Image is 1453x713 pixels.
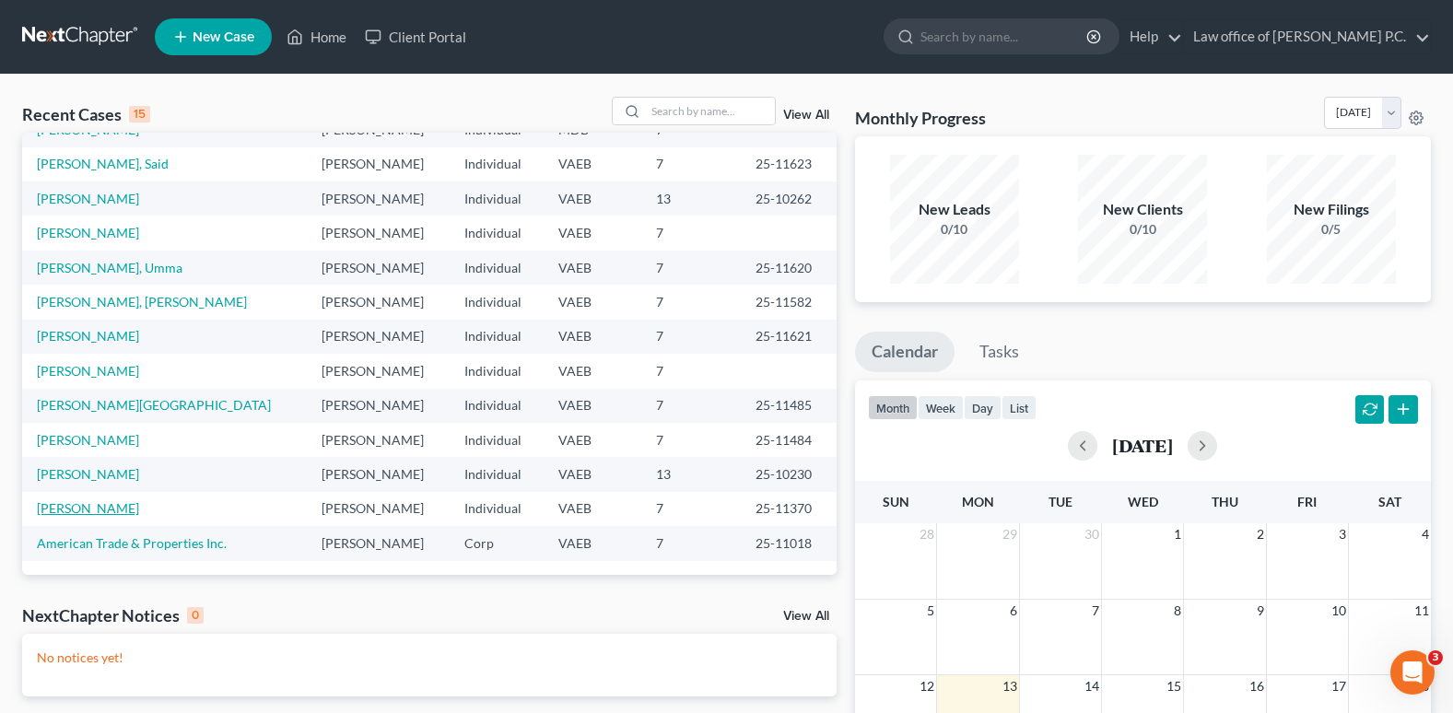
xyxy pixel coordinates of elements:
td: 25-11582 [741,285,837,319]
td: 13 [641,457,741,491]
td: Individual [450,492,544,526]
td: [PERSON_NAME] [307,181,450,216]
h2: [DATE] [1112,436,1173,455]
td: 13 [641,181,741,216]
a: [PERSON_NAME] [37,225,139,240]
span: 6 [1008,600,1019,622]
a: View All [783,610,829,623]
a: [PERSON_NAME], Said [37,156,169,171]
td: [PERSON_NAME] [307,285,450,319]
span: 16 [1248,675,1266,697]
div: NextChapter Notices [22,604,204,626]
td: [PERSON_NAME] [307,251,450,285]
span: Wed [1128,494,1158,509]
td: Individual [450,423,544,457]
td: [PERSON_NAME] [307,457,450,491]
td: VAEB [544,354,641,388]
td: [PERSON_NAME] [307,320,450,354]
td: VAEB [544,285,641,319]
td: 25-11621 [741,320,837,354]
td: Individual [450,181,544,216]
a: American Trade & Properties Inc. [37,535,227,551]
a: Law office of [PERSON_NAME] P.C. [1184,20,1430,53]
td: 25-10262 [741,181,837,216]
span: 3 [1337,523,1348,545]
button: day [964,395,1002,420]
a: [PERSON_NAME] [37,328,139,344]
span: 7 [1090,600,1101,622]
td: 7 [641,354,741,388]
td: 25-11623 [741,147,837,181]
a: [PERSON_NAME] [37,432,139,448]
div: 0/10 [1078,220,1207,239]
div: 0 [187,607,204,624]
td: 25-10230 [741,457,837,491]
td: VAEB [544,216,641,250]
span: Sun [883,494,909,509]
td: 25-11484 [741,423,837,457]
span: 28 [918,523,936,545]
td: [PERSON_NAME] [307,492,450,526]
a: [PERSON_NAME] [37,466,139,482]
span: 30 [1083,523,1101,545]
span: 9 [1255,600,1266,622]
td: VAEB [544,251,641,285]
div: 15 [129,106,150,123]
span: 15 [1165,675,1183,697]
span: 12 [918,675,936,697]
td: Individual [450,216,544,250]
td: [PERSON_NAME] [307,216,450,250]
td: Corp [450,526,544,560]
span: 5 [925,600,936,622]
td: Individual [450,285,544,319]
button: list [1002,395,1037,420]
a: Help [1120,20,1182,53]
a: Tasks [963,332,1036,372]
p: No notices yet! [37,649,822,667]
td: VAEB [544,389,641,423]
a: [PERSON_NAME], [PERSON_NAME] [37,294,247,310]
span: Thu [1212,494,1238,509]
td: 7 [641,320,741,354]
div: New Clients [1078,199,1207,220]
td: Individual [450,147,544,181]
td: 7 [641,526,741,560]
span: 4 [1420,523,1431,545]
iframe: Intercom live chat [1390,650,1435,695]
td: [PERSON_NAME] [307,147,450,181]
span: 10 [1330,600,1348,622]
td: VAEB [544,147,641,181]
td: VAEB [544,181,641,216]
td: VAEB [544,492,641,526]
td: 7 [641,389,741,423]
td: [PERSON_NAME] [307,526,450,560]
span: 11 [1412,600,1431,622]
a: [PERSON_NAME] [37,191,139,206]
a: View All [783,109,829,122]
span: 1 [1172,523,1183,545]
a: Home [277,20,356,53]
span: 14 [1083,675,1101,697]
div: New Leads [890,199,1019,220]
span: 13 [1001,675,1019,697]
td: 25-11370 [741,492,837,526]
a: [PERSON_NAME], Umma [37,260,182,275]
td: Individual [450,389,544,423]
td: 7 [641,147,741,181]
span: Mon [962,494,994,509]
td: VAEB [544,320,641,354]
button: week [918,395,964,420]
td: 7 [641,423,741,457]
div: 0/5 [1267,220,1396,239]
td: Individual [450,320,544,354]
div: Recent Cases [22,103,150,125]
a: [PERSON_NAME] [37,363,139,379]
input: Search by name... [920,19,1089,53]
span: Fri [1297,494,1317,509]
a: [PERSON_NAME][GEOGRAPHIC_DATA] [37,397,271,413]
td: 25-11620 [741,251,837,285]
span: 8 [1172,600,1183,622]
td: VAEB [544,526,641,560]
td: Individual [450,354,544,388]
td: Individual [450,457,544,491]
